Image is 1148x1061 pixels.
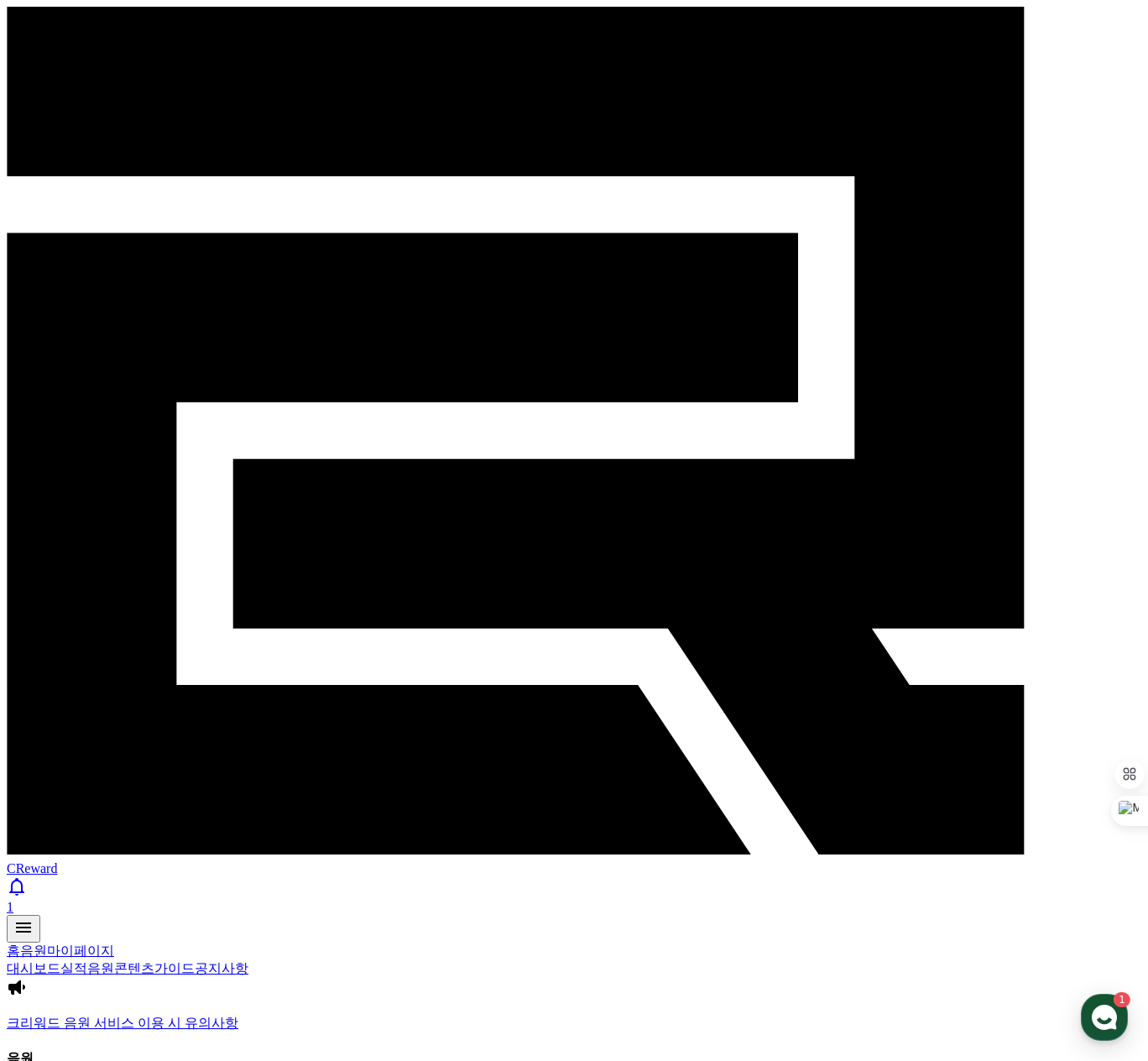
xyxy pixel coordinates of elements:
a: 공지사항 [195,961,248,975]
a: 콘텐츠 [114,961,154,975]
div: 1 [7,900,1141,915]
a: 마이페이지 [47,943,114,958]
a: 홈 [7,943,20,958]
a: 대시보드 [7,961,60,975]
a: 실적 [60,961,87,975]
a: CReward [7,846,1141,875]
a: 음원 [20,943,47,958]
span: CReward [7,861,57,875]
a: 가이드 [154,961,195,975]
a: 크리워드 음원 서비스 이용 시 유의사항 [7,1015,1141,1032]
a: 음원 [87,961,114,975]
a: 1 [7,876,1141,915]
